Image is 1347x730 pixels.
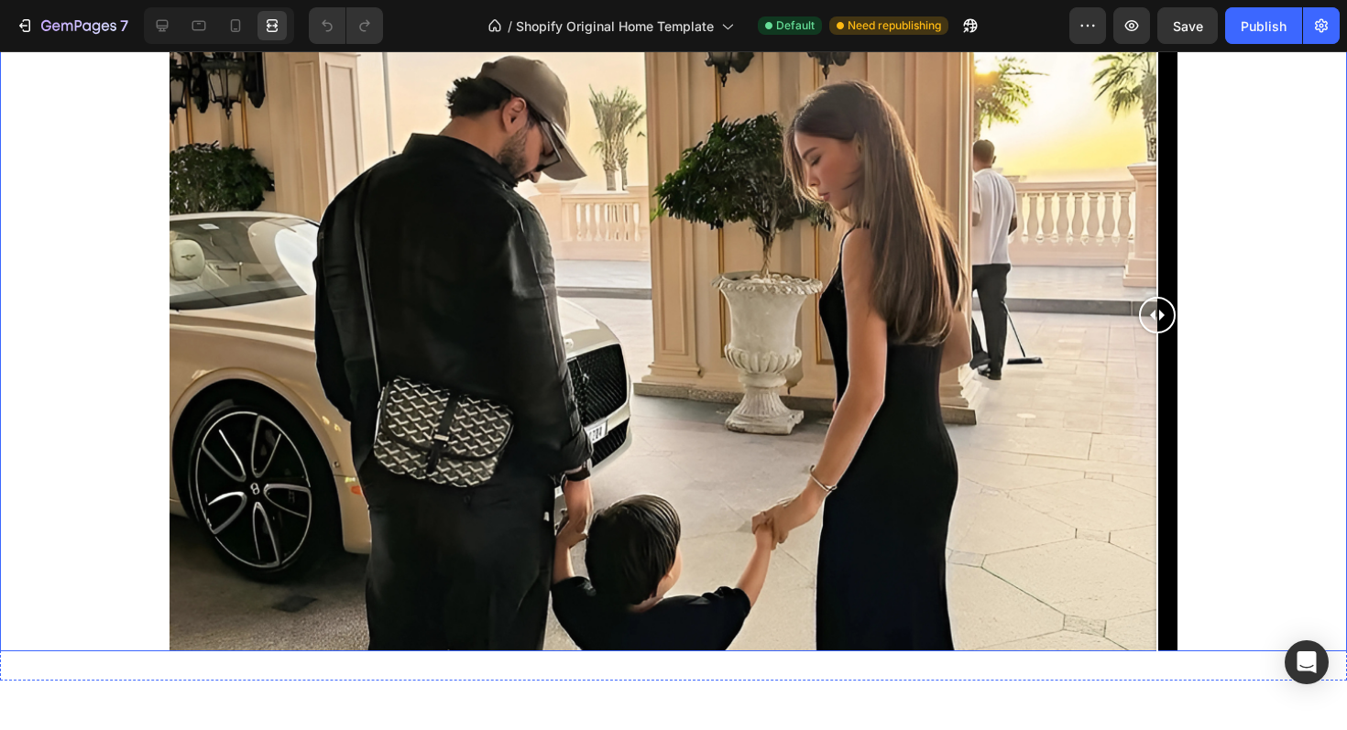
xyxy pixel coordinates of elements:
div: Publish [1241,16,1287,36]
span: Save [1173,18,1203,34]
p: 7 [120,15,128,37]
div: Undo/Redo [309,7,383,44]
span: Shopify Original Home Template [516,16,714,36]
button: Publish [1225,7,1302,44]
span: / [508,16,512,36]
span: Default [776,17,815,34]
span: Need republishing [848,17,941,34]
div: Open Intercom Messenger [1285,640,1329,684]
button: Save [1157,7,1218,44]
button: 7 [7,7,137,44]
